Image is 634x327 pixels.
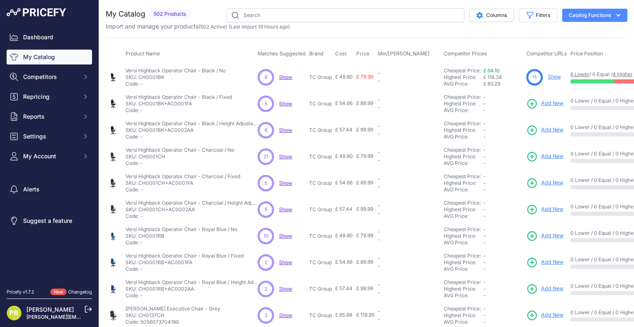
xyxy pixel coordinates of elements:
span: Competitor Prices [444,50,487,57]
a: Cheapest Price: [444,226,481,232]
span: - [378,78,380,84]
p: SKU: CH0001CH+AC0001FA [125,180,240,186]
span: - [483,94,486,100]
span: Competitor URLs [526,50,567,57]
a: Cheapest Price: [444,279,481,285]
span: - [378,184,380,190]
p: SKU: CH0137CH [125,312,220,319]
p: Import and manage your products [106,22,290,31]
div: Highest Price: [444,153,483,160]
span: Add New [541,311,563,319]
span: £ 119.95 [356,312,374,318]
p: Code: - [125,213,258,220]
p: Code: - [125,81,226,87]
span: - [483,253,486,259]
a: 6 Lower [570,71,589,77]
a: Alerts [7,182,92,197]
div: AVG Price: [444,292,483,299]
a: Show [548,74,561,80]
p: [PERSON_NAME] Executive Chair - Grey [125,306,220,312]
span: 5 [265,100,267,107]
div: £ 83.29 [483,81,523,87]
a: Cheapest Price: [444,147,481,153]
span: My Account [23,152,77,160]
a: Cheapest Price: [444,67,481,74]
p: TC Group [309,127,332,134]
a: Show [279,259,292,265]
nav: Sidebar [7,30,92,279]
span: - [483,127,486,133]
span: Add New [541,258,563,266]
p: Versi Highback Operator Chair - Charcoal / Fixed [125,173,240,180]
span: - [378,149,380,155]
p: Code: - [125,292,258,299]
div: Pricefy v1.7.2 [7,289,34,296]
a: Add New [526,257,563,268]
span: ( ) [199,24,227,30]
p: SKU: CH0001RB+AC0002AA [125,286,258,292]
p: TC Group [309,312,332,319]
span: £ 79.99 [356,74,373,80]
a: Suggest a feature [7,213,92,228]
span: 6 [265,127,267,134]
a: Cheapest Price: [444,120,481,127]
span: - [483,233,486,239]
p: TC Group [309,74,332,81]
a: Dashboard [7,30,92,45]
p: TC Group [309,233,332,239]
div: AVG Price: [444,266,483,272]
p: SKU: CH0001BK [125,74,226,81]
div: AVG Price: [444,160,483,167]
span: 3 [265,312,267,319]
span: Show [279,74,292,80]
a: Cheapest Price: [444,94,481,100]
p: Versi Highback Operator Chair - Royal Blue / No [125,226,237,233]
span: £ 57.44 [335,127,352,133]
span: - [483,266,486,272]
span: Settings [23,132,77,141]
span: £ 89.99 [356,259,373,265]
span: £ 65.68 [335,312,352,318]
span: £ 48.80 [335,232,353,239]
a: [PERSON_NAME] [26,306,74,313]
span: Add New [541,205,563,213]
span: - [378,289,380,296]
span: - [483,160,486,166]
a: Cheapest Price: [444,306,481,312]
span: - [483,134,486,140]
span: - [483,226,486,232]
span: Add New [541,126,563,134]
a: Cheapest Price: [444,173,481,179]
p: Code: - [125,266,244,272]
p: SKU: CH0001CH+AC0002AA [125,206,258,213]
p: Versi Highback Operator Chair - Charcoal / Height Adjustable [125,200,258,206]
span: £ 89.99 [356,179,373,186]
p: SKU: CH0001BK+AC0001FA [125,100,232,107]
a: Show [279,127,292,133]
button: Cost [335,50,348,57]
a: Show [279,180,292,186]
span: £ 48.80 [335,153,353,159]
a: Show [279,286,292,292]
span: 502 Products [149,10,191,19]
span: 11 [532,74,537,81]
a: Show [279,153,292,160]
span: - [378,176,380,182]
button: Filters [519,8,557,22]
span: - [483,306,486,312]
span: - [483,100,486,107]
span: - [483,107,486,113]
img: Pricefy Logo [7,8,66,17]
span: - [483,319,486,325]
button: Competitors [7,69,92,84]
p: TC Group [309,153,332,160]
span: - [378,263,380,269]
span: Add New [541,285,563,293]
span: Show [279,100,292,107]
a: Changelog [68,289,92,295]
span: £ 116.34 [483,74,502,80]
span: - [483,153,486,160]
span: - [483,173,486,179]
span: Cost [335,50,347,57]
span: Product Name [125,50,160,57]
